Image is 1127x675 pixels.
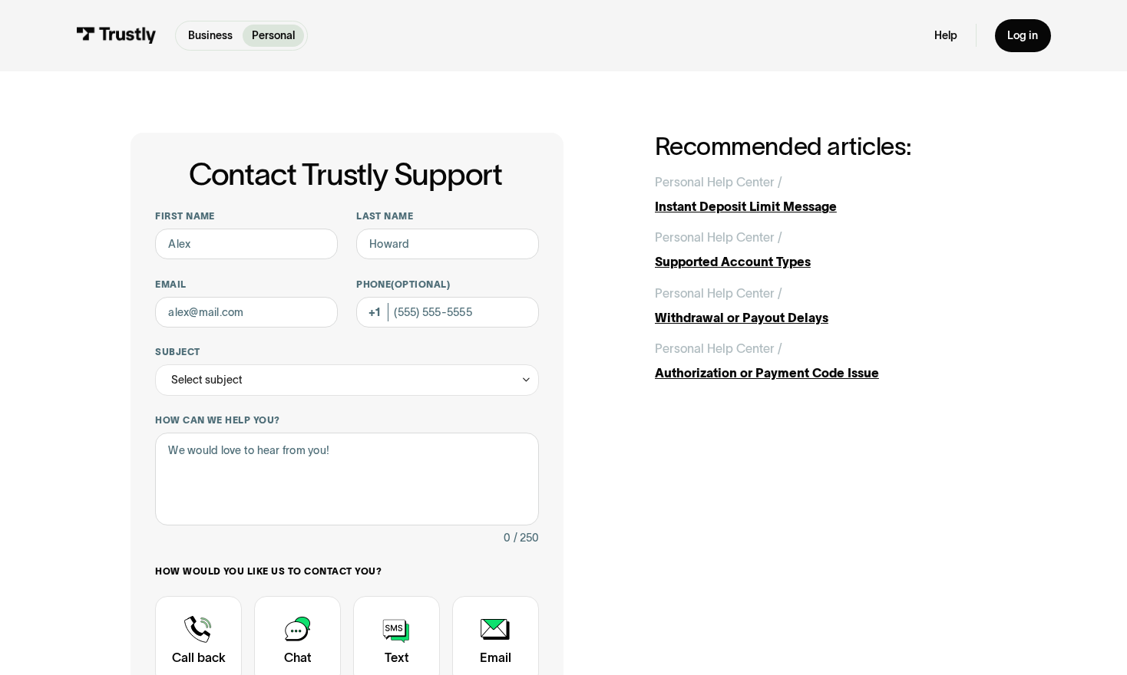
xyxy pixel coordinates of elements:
div: / 250 [514,528,539,547]
label: Last name [356,210,539,222]
span: (Optional) [391,279,450,289]
p: Business [188,28,233,44]
div: 0 [504,528,511,547]
label: How would you like us to contact you? [155,565,539,578]
div: Personal Help Center / [655,284,782,302]
div: Select subject [171,370,243,389]
div: Personal Help Center / [655,228,782,246]
a: Personal [243,25,304,47]
div: Select subject [155,364,539,395]
a: Personal Help Center /Withdrawal or Payout Delays [655,284,996,327]
h1: Contact Trustly Support [152,157,539,191]
a: Help [934,28,957,42]
a: Personal Help Center /Supported Account Types [655,228,996,271]
div: Personal Help Center / [655,173,782,191]
div: Instant Deposit Limit Message [655,197,996,216]
input: Howard [356,229,539,259]
a: Personal Help Center /Instant Deposit Limit Message [655,173,996,216]
img: Trustly Logo [76,27,157,44]
input: alex@mail.com [155,297,338,328]
div: Supported Account Types [655,252,996,271]
a: Log in [995,19,1050,51]
div: Personal Help Center / [655,339,782,357]
input: (555) 555-5555 [356,297,539,328]
input: Alex [155,229,338,259]
p: Personal [252,28,295,44]
label: How can we help you? [155,414,539,426]
a: Business [179,25,242,47]
label: Subject [155,346,539,358]
label: First name [155,210,338,222]
div: Authorization or Payment Code Issue [655,364,996,382]
div: Withdrawal or Payout Delays [655,308,996,327]
a: Personal Help Center /Authorization or Payment Code Issue [655,339,996,382]
div: Log in [1007,28,1038,42]
label: Email [155,278,338,291]
label: Phone [356,278,539,291]
h2: Recommended articles: [655,133,996,160]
